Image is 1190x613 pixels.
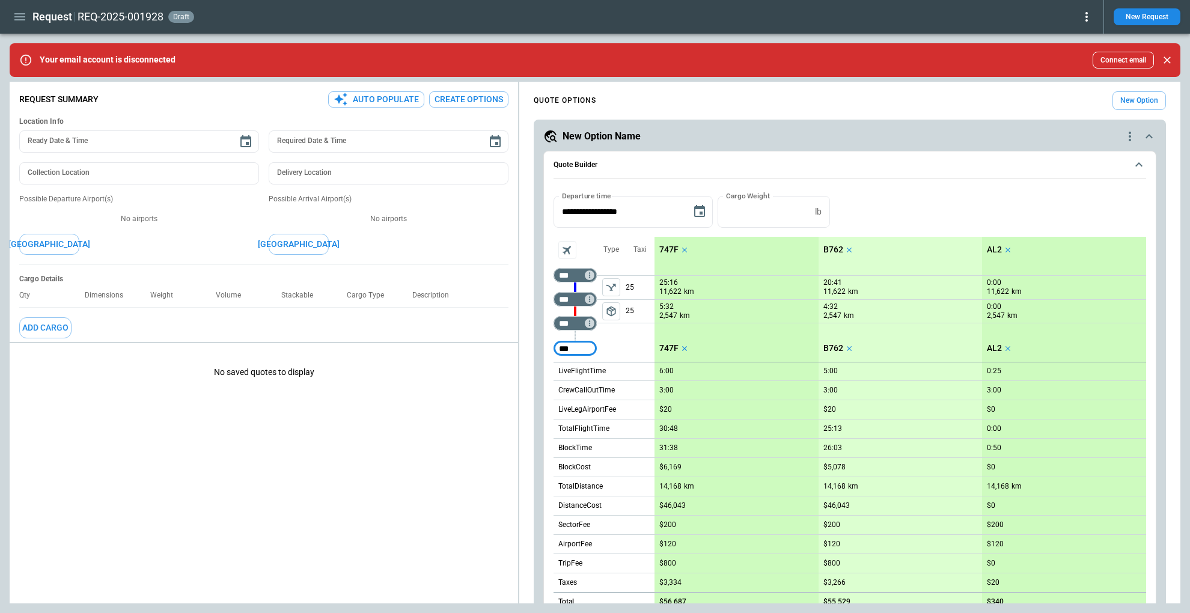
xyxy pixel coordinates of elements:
p: 30:48 [659,424,678,433]
button: Close [1159,52,1176,69]
p: CrewCallOutTime [558,385,615,395]
p: Cargo Type [347,291,394,300]
p: 3:00 [659,386,674,395]
p: 20:41 [823,278,842,287]
p: 25:16 [659,278,678,287]
p: Your email account is disconnected [40,55,175,65]
p: Volume [216,291,251,300]
p: 747F [659,245,679,255]
p: km [848,481,858,492]
p: DistanceCost [558,501,602,511]
p: $800 [659,559,676,568]
p: $46,043 [659,501,686,510]
p: km [1011,287,1022,297]
p: TotalDistance [558,481,603,492]
button: left aligned [602,302,620,320]
p: Request Summary [19,94,99,105]
p: km [684,287,694,297]
button: Create Options [429,91,508,108]
p: 14,168 [823,482,846,491]
h6: Quote Builder [554,161,597,169]
p: $20 [987,578,999,587]
p: lb [815,207,822,217]
button: Choose date [234,130,258,154]
p: AL2 [987,343,1002,353]
div: dismiss [1159,47,1176,73]
div: quote-option-actions [1123,129,1137,144]
p: km [684,481,694,492]
button: Choose date, selected date is Oct 5, 2025 [688,200,712,224]
p: 14,168 [987,482,1009,491]
p: 0:00 [987,424,1001,433]
p: LiveLegAirportFee [558,404,616,415]
p: AL2 [987,245,1002,255]
p: 4:32 [823,302,838,311]
p: $340 [987,597,1004,606]
label: Departure time [562,191,611,201]
button: Add Cargo [19,317,72,338]
p: B762 [823,343,843,353]
p: No airports [19,214,259,224]
p: Taxi [633,245,647,255]
p: $120 [987,540,1004,549]
p: $800 [823,559,840,568]
p: No airports [269,214,508,224]
button: Quote Builder [554,151,1146,179]
p: Qty [19,291,40,300]
p: 11,622 [823,287,846,297]
p: Possible Departure Airport(s) [19,194,259,204]
p: $0 [987,463,995,472]
h6: Location Info [19,117,508,126]
p: km [1007,311,1018,321]
p: $200 [987,520,1004,529]
button: [GEOGRAPHIC_DATA] [19,234,79,255]
p: LiveFlightTime [558,366,606,376]
p: SectorFee [558,520,590,530]
p: $200 [659,520,676,529]
p: $5,078 [823,463,846,472]
p: 2,547 [987,311,1005,321]
button: [GEOGRAPHIC_DATA] [269,234,329,255]
p: 2,547 [823,311,841,321]
p: $0 [987,501,995,510]
p: BlockCost [558,462,591,472]
p: $3,334 [659,578,682,587]
p: 5:32 [659,302,674,311]
p: Taxes [558,578,577,588]
span: Type of sector [602,302,620,320]
p: 25 [626,276,654,299]
button: Auto Populate [328,91,424,108]
span: draft [171,13,192,21]
p: km [1011,481,1022,492]
h5: New Option Name [563,130,641,143]
p: km [844,311,854,321]
p: 11,622 [659,287,682,297]
button: Choose date [483,130,507,154]
p: TripFee [558,558,582,569]
h2: REQ-2025-001928 [78,10,163,24]
div: Too short [554,292,597,306]
p: 0:50 [987,444,1001,453]
p: 2,547 [659,311,677,321]
p: $120 [659,540,676,549]
p: 0:00 [987,278,1001,287]
p: 3:00 [987,386,1001,395]
p: Type [603,245,619,255]
p: $120 [823,540,840,549]
p: $3,266 [823,578,846,587]
label: Cargo Weight [726,191,770,201]
p: 6:00 [659,367,674,376]
div: Too short [554,268,597,282]
p: 14,168 [659,482,682,491]
p: Dimensions [85,291,133,300]
p: 26:03 [823,444,842,453]
p: Weight [150,291,183,300]
button: New Option Namequote-option-actions [543,129,1156,144]
p: 11,622 [987,287,1009,297]
span: Aircraft selection [558,241,576,259]
p: No saved quotes to display [10,348,518,397]
p: AirportFee [558,539,592,549]
h6: Total [558,598,574,606]
p: 0:25 [987,367,1001,376]
p: $20 [823,405,836,414]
